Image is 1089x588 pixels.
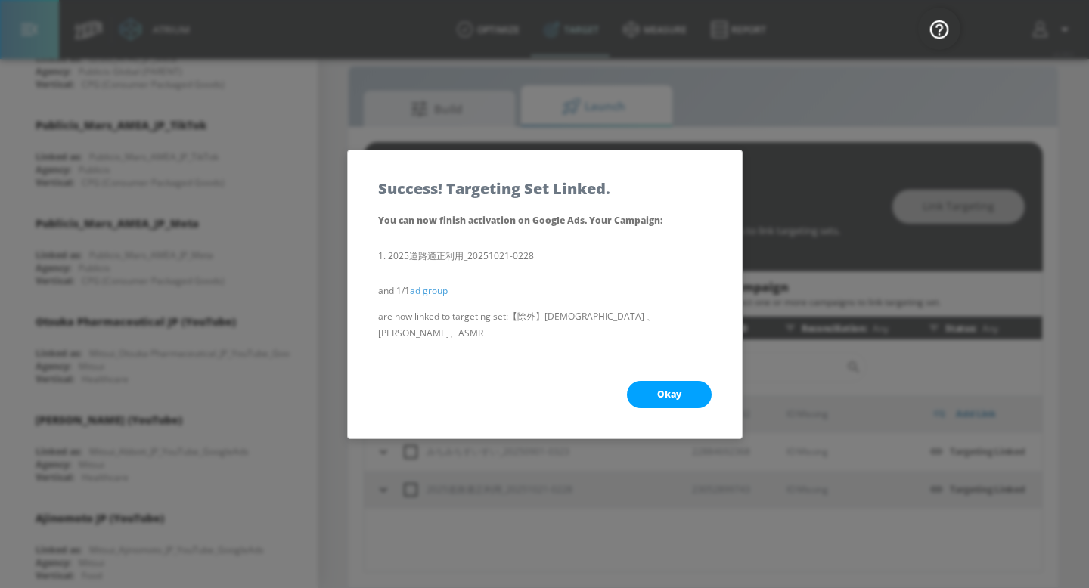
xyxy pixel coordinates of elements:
h5: Success! Targeting Set Linked. [378,181,610,197]
p: are now linked to targeting set: 【除外】[DEMOGRAPHIC_DATA] 、[PERSON_NAME]、ASMR [378,308,712,342]
a: ad group [410,284,448,297]
span: Okay [657,388,681,401]
p: You can now finish activation on Google Ads. Your Campaign : [378,212,712,230]
button: Open Resource Center [918,8,960,50]
li: 2025道路適正利用_20251021-0228 [378,248,712,265]
button: Okay [627,381,712,408]
p: and 1/1 [378,283,712,299]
